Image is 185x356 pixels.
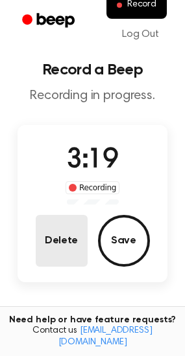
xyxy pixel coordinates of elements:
span: Contact us [8,326,177,348]
div: Recording [66,181,119,194]
button: Delete Audio Record [36,215,88,267]
span: 3:19 [66,147,118,174]
a: Beep [13,8,86,34]
a: [EMAIL_ADDRESS][DOMAIN_NAME] [58,326,153,347]
a: Log Out [109,19,172,50]
h1: Record a Beep [10,62,175,78]
p: Recording in progress. [10,88,175,104]
button: Save Audio Record [98,215,150,267]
